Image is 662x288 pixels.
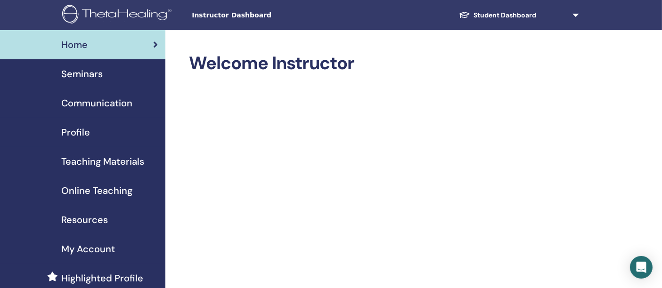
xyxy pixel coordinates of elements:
[62,5,175,26] img: logo.png
[552,8,567,23] img: default.jpg
[189,53,577,74] h2: Welcome Instructor
[192,10,333,20] span: Instructor Dashboard
[61,67,103,81] span: Seminars
[61,125,90,139] span: Profile
[61,96,132,110] span: Communication
[61,271,143,285] span: Highlighted Profile
[61,38,88,52] span: Home
[630,256,653,279] div: Open Intercom Messenger
[61,242,115,256] span: My Account
[459,11,470,19] img: graduation-cap-white.svg
[61,154,144,168] span: Teaching Materials
[451,7,544,24] a: Student Dashboard
[61,184,132,198] span: Online Teaching
[61,213,108,227] span: Resources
